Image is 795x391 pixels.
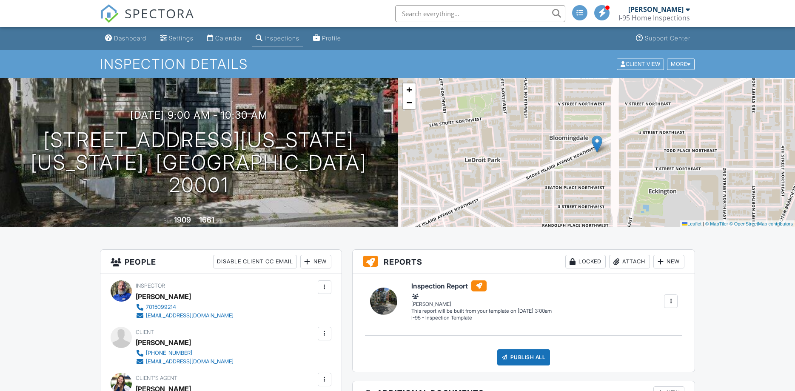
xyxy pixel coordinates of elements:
[395,5,565,22] input: Search everything...
[403,83,416,96] a: Zoom in
[653,255,684,268] div: New
[616,60,666,67] a: Client View
[146,304,176,311] div: 7015099214
[216,217,228,224] span: sq. ft.
[136,336,191,349] div: [PERSON_NAME]
[403,96,416,109] a: Zoom out
[100,57,695,71] h1: Inspection Details
[136,290,191,303] div: [PERSON_NAME]
[565,255,606,268] div: Locked
[136,375,177,381] span: Client's Agent
[204,31,245,46] a: Calendar
[136,357,234,366] a: [EMAIL_ADDRESS][DOMAIN_NAME]
[353,250,695,274] h3: Reports
[114,34,146,42] div: Dashboard
[322,34,341,42] div: Profile
[617,58,664,70] div: Client View
[199,215,214,224] div: 1661
[411,308,552,314] div: This report will be built from your template on [DATE] 3:00am
[125,4,194,22] span: SPECTORA
[252,31,303,46] a: Inspections
[100,250,342,274] h3: People
[705,221,728,226] a: © MapTiler
[618,14,690,22] div: I-95 Home Inspections
[100,4,119,23] img: The Best Home Inspection Software - Spectora
[169,34,194,42] div: Settings
[265,34,299,42] div: Inspections
[667,58,695,70] div: More
[163,217,173,224] span: Built
[130,109,268,121] h3: [DATE] 9:00 am - 10:30 am
[592,135,602,153] img: Marker
[682,221,701,226] a: Leaflet
[406,97,412,108] span: −
[136,349,234,357] a: [PHONE_NUMBER]
[136,329,154,335] span: Client
[703,221,704,226] span: |
[645,34,690,42] div: Support Center
[136,283,165,289] span: Inspector
[609,255,650,268] div: Attach
[310,31,345,46] a: Profile
[729,221,793,226] a: © OpenStreetMap contributors
[157,31,197,46] a: Settings
[411,280,552,291] h6: Inspection Report
[411,314,552,322] div: I-95 - Inspection Template
[633,31,694,46] a: Support Center
[136,311,234,320] a: [EMAIL_ADDRESS][DOMAIN_NAME]
[411,292,552,308] div: [PERSON_NAME]
[146,358,234,365] div: [EMAIL_ADDRESS][DOMAIN_NAME]
[14,129,384,196] h1: [STREET_ADDRESS][US_STATE] [US_STATE], [GEOGRAPHIC_DATA] 20001
[174,215,191,224] div: 1909
[146,350,192,357] div: [PHONE_NUMBER]
[136,303,234,311] a: 7015099214
[406,84,412,95] span: +
[102,31,150,46] a: Dashboard
[215,34,242,42] div: Calendar
[146,312,234,319] div: [EMAIL_ADDRESS][DOMAIN_NAME]
[628,5,684,14] div: [PERSON_NAME]
[100,11,194,29] a: SPECTORA
[497,349,550,365] div: Publish All
[213,255,297,268] div: Disable Client CC Email
[300,255,331,268] div: New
